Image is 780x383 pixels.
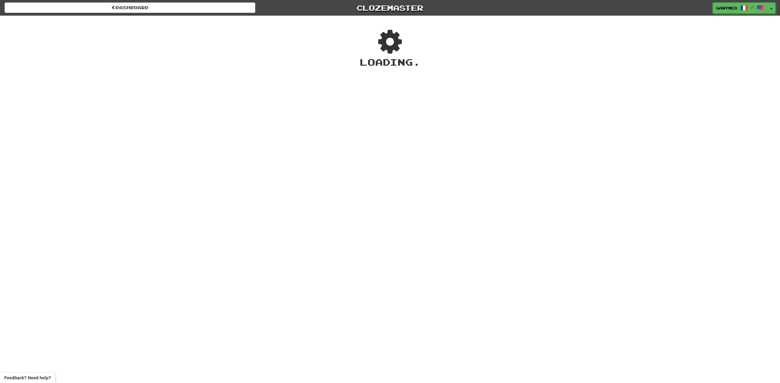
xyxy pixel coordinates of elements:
[4,375,51,381] span: Open feedback widget
[264,2,515,13] a: Clozemaster
[751,5,754,9] span: /
[5,2,255,13] a: Dashboard
[713,2,768,13] a: ganymed /
[716,5,737,11] span: ganymed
